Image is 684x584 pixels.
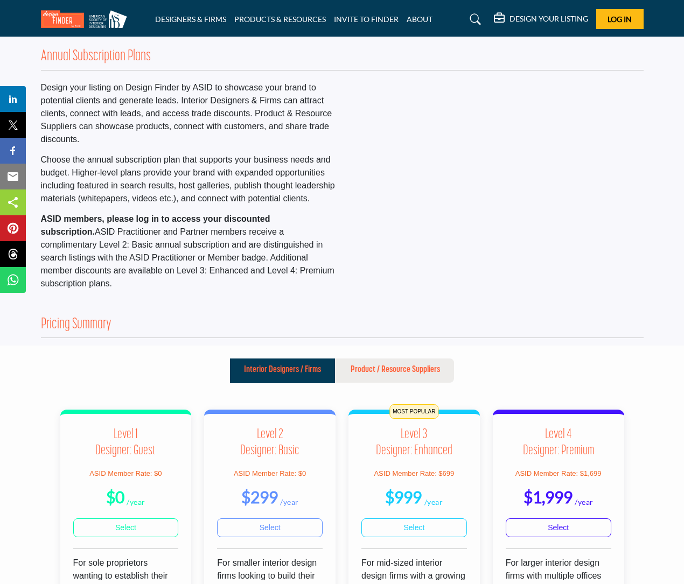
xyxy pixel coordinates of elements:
[41,153,337,205] p: Choose the annual subscription plan that supports your business needs and budget. Higher-level pl...
[241,487,278,506] b: $299
[217,427,323,459] h3: Level 2 Designer: Basic
[41,48,151,66] h2: Annual Subscription Plans
[494,13,588,26] div: DESIGN YOUR LISTING
[41,81,337,146] p: Design your listing on Design Finder by ASID to showcase your brand to potential clients and gene...
[524,487,573,506] b: $1,999
[506,427,611,459] h3: Level 4 Designer: Premium
[374,469,454,477] span: ASID Member Rate: $699
[73,427,179,459] h3: Level 1 Designer: Guest
[89,469,162,477] span: ASID Member Rate: $0
[424,497,443,506] sub: /year
[217,518,323,537] a: Select
[575,497,594,506] sub: /year
[459,11,488,28] a: Search
[361,427,467,459] h3: Level 3 Designer: Enhanced
[596,9,644,29] button: Log In
[389,404,438,419] span: MOST POPULAR
[155,15,226,24] a: DESIGNERS & FIRMS
[334,15,399,24] a: INVITE TO FINDER
[41,214,270,236] strong: ASID members, please log in to access your discounted subscription.
[280,497,299,506] sub: /year
[73,518,179,537] a: Select
[41,316,111,334] h2: Pricing Summary
[351,363,440,376] p: Product / Resource Suppliers
[385,487,422,506] b: $999
[608,15,632,24] span: Log In
[407,15,432,24] a: ABOUT
[127,497,145,506] sub: /year
[506,518,611,537] a: Select
[244,363,321,376] p: Interior Designers / Firms
[106,487,124,506] b: $0
[515,469,602,477] span: ASID Member Rate: $1,699
[41,213,337,290] p: ASID Practitioner and Partner members receive a complimentary Level 2: Basic annual subscription ...
[361,518,467,537] a: Select
[234,469,306,477] span: ASID Member Rate: $0
[509,14,588,24] h5: DESIGN YOUR LISTING
[41,10,132,28] img: Site Logo
[234,15,326,24] a: PRODUCTS & RESOURCES
[337,358,454,383] button: Product / Resource Suppliers
[230,358,335,383] button: Interior Designers / Firms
